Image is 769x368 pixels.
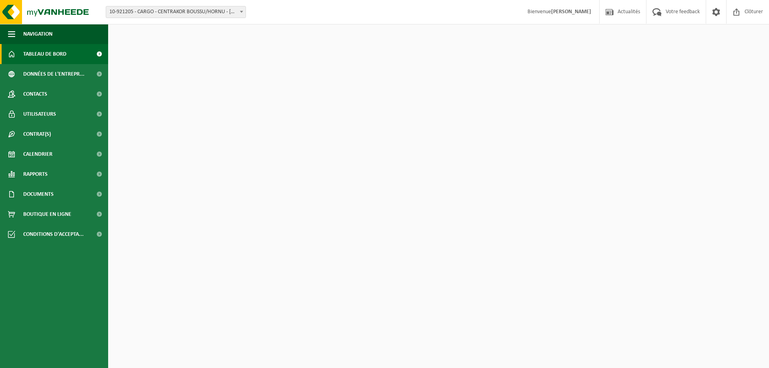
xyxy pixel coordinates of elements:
span: Données de l'entrepr... [23,64,85,84]
span: 10-921205 - CARGO - CENTRAKOR BOUSSU/HORNU - HORNU [106,6,246,18]
span: Rapports [23,164,48,184]
span: Tableau de bord [23,44,66,64]
span: Navigation [23,24,52,44]
span: Conditions d'accepta... [23,224,84,244]
span: Contrat(s) [23,124,51,144]
span: Utilisateurs [23,104,56,124]
span: Boutique en ligne [23,204,71,224]
span: Calendrier [23,144,52,164]
strong: [PERSON_NAME] [551,9,591,15]
span: Documents [23,184,54,204]
span: Contacts [23,84,47,104]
